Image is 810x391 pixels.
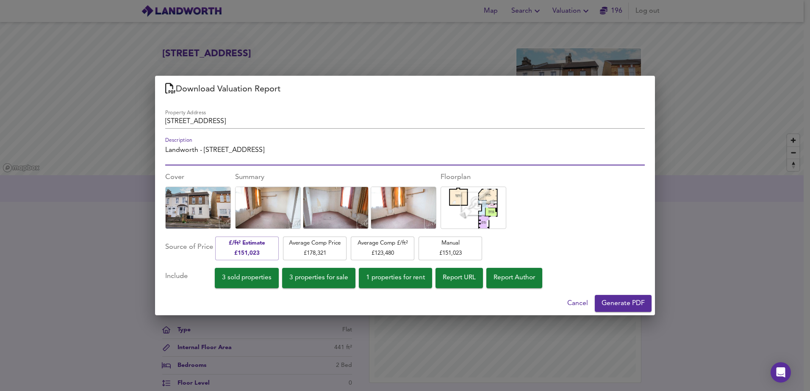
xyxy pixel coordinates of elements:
[165,138,192,143] label: Description
[355,238,410,258] span: Average Comp £/ft² £ 123,480
[771,362,791,383] div: Open Intercom Messenger
[215,268,279,288] button: 3 sold properties
[215,237,279,260] button: £/ft² Estimate£151,023
[423,238,478,258] span: Manual £ 151,023
[351,237,414,260] button: Average Comp £/ft²£123,480
[359,268,432,288] button: 1 properties for rent
[163,184,233,231] img: Uploaded
[219,238,275,258] span: £/ft² Estimate £ 151,023
[165,83,645,96] h2: Download Valuation Report
[222,272,272,284] span: 3 sold properties
[165,268,215,288] div: Include
[287,238,342,258] span: Average Comp Price £ 178,321
[303,187,369,229] div: Click to replace this image
[443,272,476,284] span: Report URL
[436,268,483,288] button: Report URL
[419,237,482,260] button: Manual£151,023
[366,272,425,284] span: 1 properties for rent
[371,187,436,229] div: Click to replace this image
[441,172,506,182] div: Floorplan
[289,272,348,284] span: 3 properties for sale
[165,110,206,116] label: Property Address
[165,187,231,229] div: Click to replace this image
[494,272,535,284] span: Report Author
[235,172,436,182] div: Summary
[602,297,645,309] span: Generate PDF
[301,184,371,231] img: Uploaded
[233,184,303,231] img: Uploaded
[165,236,213,261] div: Source of Price
[595,295,652,312] button: Generate PDF
[165,146,645,162] textarea: Landworth - [STREET_ADDRESS]
[235,187,301,229] div: Click to replace this image
[369,184,438,231] img: Uploaded
[564,295,591,312] button: Cancel
[165,172,231,182] div: Cover
[282,268,355,288] button: 3 properties for sale
[486,268,542,288] button: Report Author
[283,237,347,260] button: Average Comp Price£178,321
[449,185,498,231] img: Uploaded
[567,297,588,309] span: Cancel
